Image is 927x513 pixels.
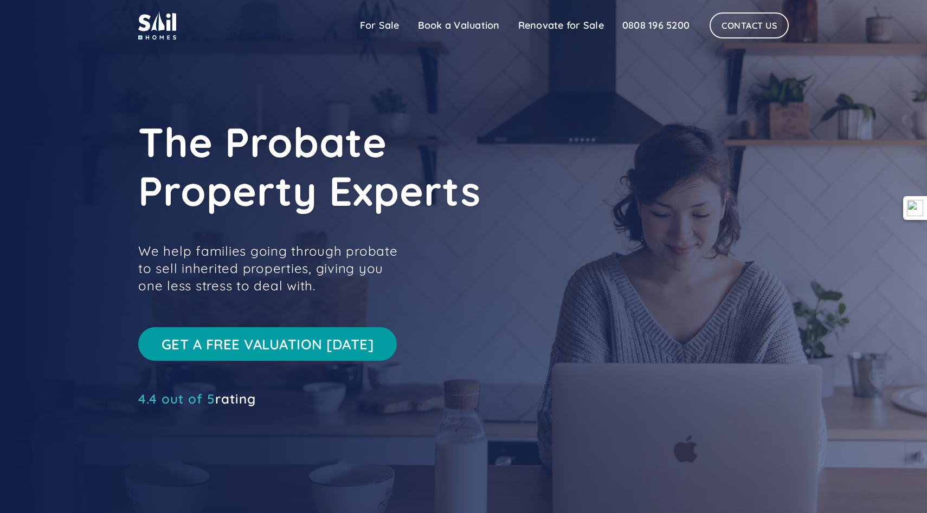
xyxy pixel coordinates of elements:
[613,15,699,36] a: 0808 196 5200
[509,15,613,36] a: Renovate for Sale
[138,242,409,295] p: We help families going through probate to sell inherited properties, giving you one less stress t...
[138,391,215,407] span: 4.4 out of 5
[138,118,626,215] h1: The Probate Property Experts
[138,11,176,40] img: sail home logo
[138,393,256,404] a: 4.4 out of 5rating
[138,410,301,423] iframe: Customer reviews powered by Trustpilot
[409,15,509,36] a: Book a Valuation
[138,393,256,404] div: rating
[138,327,397,361] a: Get a free valuation [DATE]
[351,15,409,36] a: For Sale
[710,12,789,38] a: Contact Us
